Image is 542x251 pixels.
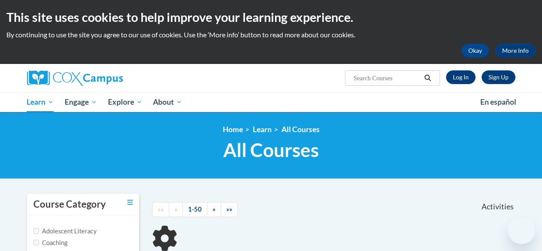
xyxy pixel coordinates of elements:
[183,202,207,217] a: 1-50
[480,97,516,106] span: En español
[475,93,522,111] a: En español
[65,97,97,107] span: Engage
[6,9,536,26] h2: This site uses cookies to help improve your learning experience.
[223,139,319,161] span: All Courses
[508,217,535,244] iframe: Button to launch messaging window
[153,97,182,107] span: About
[33,227,97,236] label: Adolescent Literacy
[226,206,232,213] span: »»
[223,125,243,134] a: Home
[108,97,142,107] span: Explore
[221,202,238,217] a: End
[27,97,54,107] span: Learn
[152,202,169,217] a: Begining
[21,92,522,112] div: Main menu
[421,73,434,83] button: Search
[6,30,536,39] p: By continuing to use the site you agree to our use of cookies. Use the ‘More info’ button to read...
[158,206,164,213] span: ««
[33,240,39,245] input: Checkbox for Options
[127,198,133,207] a: Toggle collapse
[59,92,102,112] a: Engage
[33,228,39,234] input: Checkbox for Options
[482,70,515,84] a: Register
[33,198,106,211] h3: Course Category
[213,206,216,213] span: »
[33,238,67,248] label: Coaching
[461,44,489,57] button: Okay
[174,206,177,213] span: «
[446,70,476,84] a: Log In
[27,70,123,86] img: Cox Campus
[253,125,272,134] a: Learn
[102,92,148,112] a: Explore
[169,202,183,217] a: Previous
[27,70,181,86] a: Cox Campus
[353,73,421,83] input: Search Courses
[281,125,320,134] a: All Courses
[207,202,221,217] a: Next
[495,44,536,57] a: More Info
[147,92,188,112] a: About
[21,92,60,112] a: Learn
